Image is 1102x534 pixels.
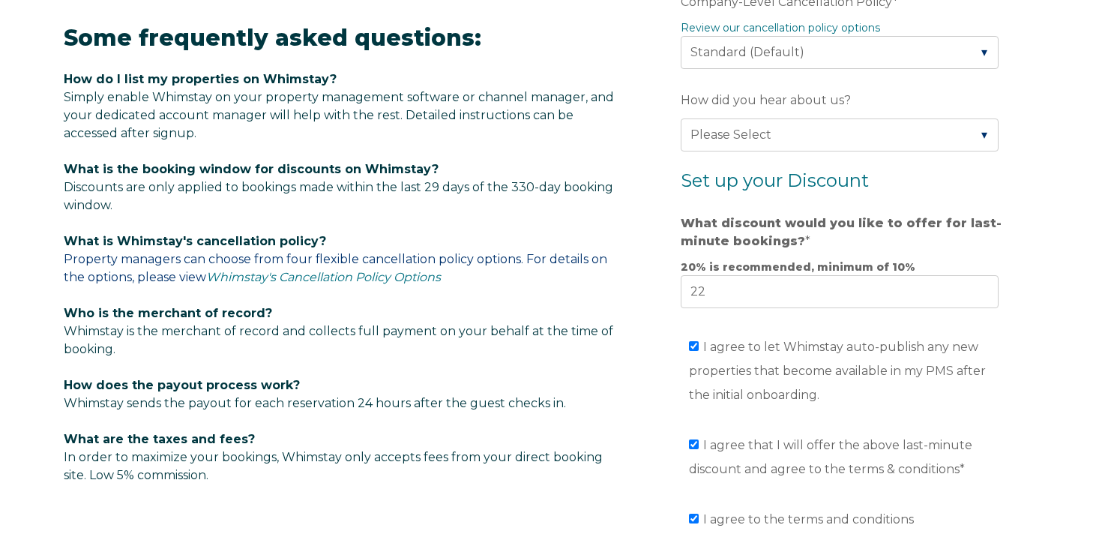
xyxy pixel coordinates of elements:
p: Property managers can choose from four flexible cancellation policy options. For details on the o... [64,232,621,286]
a: Whimstay's Cancellation Policy Options [206,270,441,284]
a: Review our cancellation policy options [681,21,880,34]
span: What is Whimstay's cancellation policy? [64,234,326,248]
span: Set up your Discount [681,169,869,191]
span: Some frequently asked questions: [64,24,481,52]
span: Whimstay is the merchant of record and collects full payment on your behalf at the time of booking. [64,324,613,356]
span: Whimstay sends the payout for each reservation 24 hours after the guest checks in. [64,396,566,410]
strong: What discount would you like to offer for last-minute bookings? [681,216,1002,248]
input: I agree that I will offer the above last-minute discount and agree to the terms & conditions* [689,439,699,449]
span: What is the booking window for discounts on Whimstay? [64,162,439,176]
span: In order to maximize your bookings, Whimstay only accepts fees from your direct booking site. Low... [64,432,603,482]
input: I agree to let Whimstay auto-publish any new properties that become available in my PMS after the... [689,341,699,351]
input: I agree to the terms and conditionsRead Full Terms and Conditions [689,514,699,523]
span: How did you hear about us? [681,88,851,112]
span: Who is the merchant of record? [64,306,272,320]
span: How does the payout process work? [64,378,300,392]
span: Discounts are only applied to bookings made within the last 29 days of the 330-day booking window. [64,180,613,212]
span: Simply enable Whimstay on your property management software or channel manager, and your dedicate... [64,90,614,140]
span: What are the taxes and fees? [64,432,255,446]
strong: 20% is recommended, minimum of 10% [681,260,915,274]
span: I agree that I will offer the above last-minute discount and agree to the terms & conditions [689,438,972,476]
span: I agree to let Whimstay auto-publish any new properties that become available in my PMS after the... [689,340,986,402]
span: How do I list my properties on Whimstay? [64,72,337,86]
